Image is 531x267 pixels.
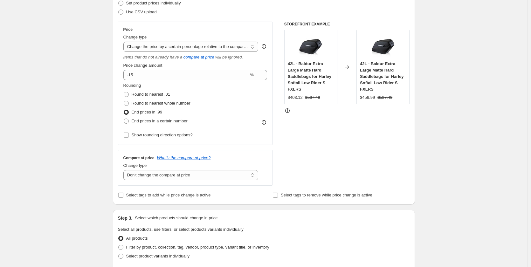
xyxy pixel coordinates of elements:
[360,94,375,101] div: $456.99
[126,236,148,241] span: All products
[281,193,372,197] span: Select tags to remove while price change is active
[126,193,211,197] span: Select tags to add while price change is active
[123,70,249,80] input: -20
[298,33,323,59] img: viking-baldur-extra-large-matte-hard-saddlebags-for-harley-softail-low-rider-s-fxlrs-Hero-Image_8...
[288,94,303,101] div: $403.12
[123,55,183,59] i: Items that do not already have a
[123,83,141,88] span: Rounding
[288,61,331,92] span: 42L - Baldur Extra Large Matte Hard Saddlebags for Harley Softail Low Rider S FXLRS
[126,10,157,14] span: Use CSV upload
[132,119,188,123] span: End prices in a certain number
[126,1,181,5] span: Set product prices individually
[123,63,162,68] span: Price change amount
[123,27,133,32] h3: Price
[284,22,410,27] h6: STOREFRONT EXAMPLE
[305,94,320,101] strike: $537.49
[261,43,267,50] div: help
[123,155,155,161] h3: Compare at price
[123,163,147,168] span: Change type
[157,155,211,160] button: What's the compare at price?
[123,35,147,39] span: Change type
[126,254,190,258] span: Select product variants individually
[132,101,190,106] span: Round to nearest whole number
[132,110,162,114] span: End prices in .99
[183,55,214,59] button: compare at price
[370,33,396,59] img: viking-baldur-extra-large-matte-hard-saddlebags-for-harley-softail-low-rider-s-fxlrs-Hero-Image_8...
[215,55,243,59] i: will be ignored.
[250,72,254,77] span: %
[118,227,244,232] span: Select all products, use filters, or select products variants individually
[118,215,133,221] h2: Step 3.
[126,245,269,250] span: Filter by product, collection, tag, vendor, product type, variant title, or inventory
[132,92,170,97] span: Round to nearest .01
[132,133,193,137] span: Show rounding direction options?
[135,215,217,221] p: Select which products should change in price
[360,61,403,92] span: 42L - Baldur Extra Large Matte Hard Saddlebags for Harley Softail Low Rider S FXLRS
[377,94,392,101] strike: $537.49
